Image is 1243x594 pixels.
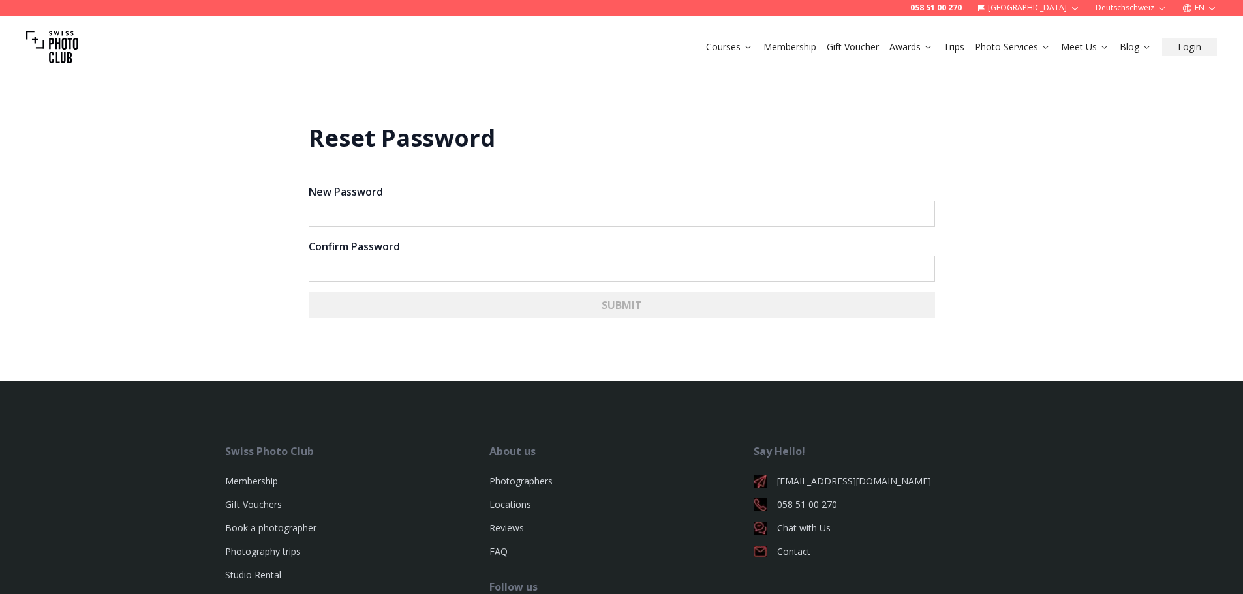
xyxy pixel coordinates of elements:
a: FAQ [489,545,508,557]
button: Trips [938,38,970,56]
a: Membership [225,475,278,487]
strong: Confirm Password [309,239,400,254]
a: Photo Services [975,40,1051,53]
button: Photo Services [970,38,1056,56]
div: Say Hello! [754,443,1018,459]
a: Photographers [489,475,553,487]
a: Reviews [489,522,524,534]
a: Contact [754,545,1018,558]
button: Login [1162,38,1217,56]
b: SUBMIT [602,297,642,313]
button: Courses [701,38,758,56]
a: Trips [944,40,964,53]
div: About us [489,443,754,459]
a: Courses [706,40,753,53]
button: Awards [884,38,938,56]
a: [EMAIL_ADDRESS][DOMAIN_NAME] [754,475,1018,488]
img: Swiss photo club [26,21,78,73]
a: Book a photographer [225,522,316,534]
a: Photography trips [225,545,301,557]
a: 058 51 00 270 [754,498,1018,511]
h1: Reset Password [309,125,935,151]
a: Membership [763,40,816,53]
button: Meet Us [1056,38,1114,56]
a: Awards [889,40,933,53]
a: Gift Vouchers [225,498,282,511]
button: SUBMIT [309,292,935,318]
button: Membership [758,38,821,56]
a: Meet Us [1061,40,1109,53]
a: Locations [489,498,531,511]
a: Gift Voucher [827,40,879,53]
strong: New Password [309,185,383,199]
a: Blog [1120,40,1152,53]
a: Studio Rental [225,569,281,581]
div: Swiss Photo Club [225,443,489,459]
a: 058 51 00 270 [910,3,962,13]
button: Gift Voucher [821,38,884,56]
button: Blog [1114,38,1157,56]
input: New Password [309,201,935,227]
a: Chat with Us [754,522,1018,535]
input: Confirm Password [309,256,935,282]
